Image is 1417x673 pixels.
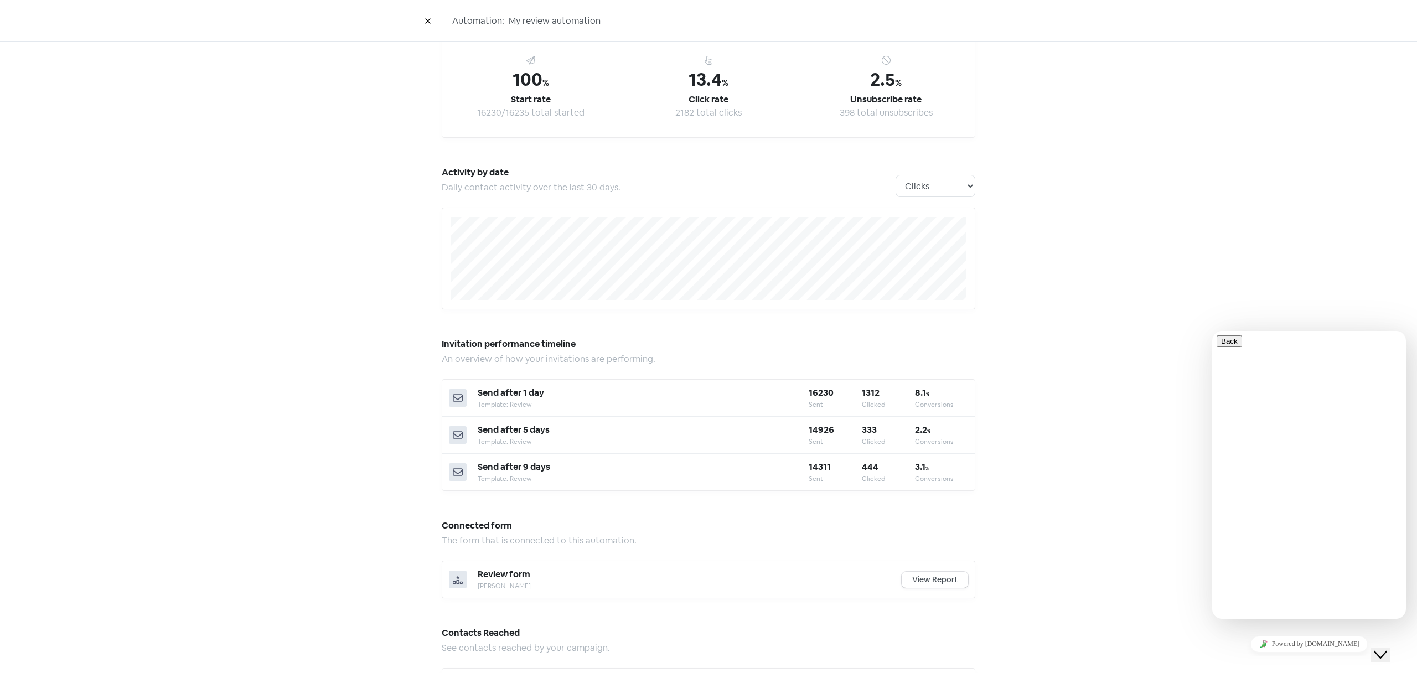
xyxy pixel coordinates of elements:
[442,181,896,194] div: Daily contact activity over the last 30 days.
[809,424,834,436] b: 14926
[511,93,551,106] div: Start rate
[689,66,728,93] div: 13.4
[870,66,902,93] div: 2.5
[675,106,742,120] div: 2182 total clicks
[850,93,922,106] div: Unsubscribe rate
[478,568,530,580] span: Review form
[722,77,728,89] span: %
[915,424,930,436] b: 2.2
[689,93,728,106] div: Click rate
[442,625,975,641] h5: Contacts Reached
[478,400,809,410] div: Template: Review
[862,400,915,410] div: Clicked
[915,437,968,447] div: Conversions
[809,461,831,473] b: 14311
[478,424,550,436] span: Send after 5 days
[442,353,975,366] div: An overview of how your invitations are performing.
[452,14,504,28] span: Automation:
[513,66,549,93] div: 100
[809,474,862,484] div: Sent
[915,400,968,410] div: Conversions
[542,77,549,89] span: %
[809,387,834,398] b: 16230
[862,474,915,484] div: Clicked
[442,164,896,181] h5: Activity by date
[442,641,975,655] div: See contacts reached by your campaign.
[902,572,968,588] a: View Report
[895,77,902,89] span: %
[862,387,880,398] b: 1312
[862,437,915,447] div: Clicked
[925,465,929,471] span: %
[478,437,809,447] div: Template: Review
[862,461,878,473] b: 444
[809,437,862,447] div: Sent
[478,474,809,484] div: Template: Review
[862,424,877,436] b: 333
[926,391,929,397] span: %
[840,106,933,120] div: 398 total unsubscribes
[442,336,975,353] h5: Invitation performance timeline
[915,474,968,484] div: Conversions
[478,581,902,591] div: [PERSON_NAME]
[478,461,550,473] span: Send after 9 days
[442,534,975,547] div: The form that is connected to this automation.
[478,387,544,398] span: Send after 1 day
[477,106,585,120] div: 16230/16235 total started
[915,461,929,473] b: 3.1
[809,400,862,410] div: Sent
[915,387,929,398] b: 8.1
[1212,331,1406,619] iframe: chat widget
[1212,631,1406,656] iframe: chat widget
[927,428,930,434] span: %
[1371,629,1406,662] iframe: chat widget
[442,517,975,534] h5: Connected form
